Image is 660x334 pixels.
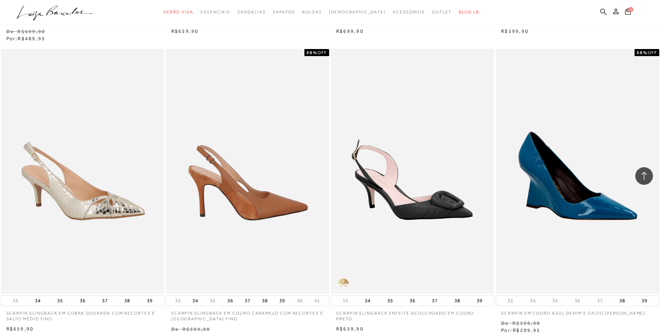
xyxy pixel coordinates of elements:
button: 33 [11,297,20,304]
button: 0 [623,8,633,17]
button: 37 [595,297,605,304]
small: De [6,29,14,34]
button: 35 [385,296,395,306]
span: Verão Viva [163,10,194,14]
strong: 50% [637,50,648,55]
small: R$699,90 [17,29,45,34]
span: [DEMOGRAPHIC_DATA] [329,10,386,14]
button: 38 [260,296,270,306]
span: R$599,90 [501,28,529,34]
button: 33 [505,297,515,304]
span: BLOG LB [459,10,479,14]
button: 34 [33,296,43,306]
a: categoryNavScreenReaderText [163,6,194,19]
button: 39 [145,296,155,306]
span: R$489,93 [18,36,45,41]
button: 34 [363,296,373,306]
span: Por: [501,327,540,333]
span: Sapatos [273,10,295,14]
img: SCARPIN SLINGBACK EM COBRA DOURADA COM RECORTES E SALTO MÉDIO FINO [2,50,163,292]
span: R$659,90 [336,326,364,332]
a: SCARPIN SLINGBACK ENFEITE ACOLCHOADO EM COURO PRETO SCARPIN SLINGBACK ENFEITE ACOLCHOADO EM COURO... [332,50,493,292]
span: OFF [648,50,657,55]
button: 39 [475,296,484,306]
button: 37 [243,296,252,306]
button: 36 [78,296,88,306]
small: De [501,320,509,326]
a: SCARPIN EM COURO AZUL DENIM E SALTO ANABELA SCARPIN EM COURO AZUL DENIM E SALTO ANABELA [497,50,658,292]
a: categoryNavScreenReaderText [432,6,452,19]
button: 38 [452,296,462,306]
span: Essenciais [201,10,230,14]
button: 38 [122,296,132,306]
small: De [171,326,179,332]
button: 35 [55,296,65,306]
button: 36 [572,297,582,304]
span: 0 [628,7,633,12]
span: Sandálias [237,10,266,14]
button: 33 [340,297,350,304]
span: Outlet [432,10,452,14]
small: R$599,90 [512,320,540,326]
button: 37 [430,296,440,306]
a: SCARPIN SLINGBACK ENFEITE ACOLCHOADO EM COURO PRETO [331,306,494,322]
strong: 50% [307,50,317,55]
a: BLOG LB [459,6,479,19]
small: R$599,90 [183,326,210,332]
button: 35 [208,297,218,304]
button: 35 [550,297,560,304]
span: R$699,90 [336,28,364,34]
span: Por: [6,36,46,41]
button: 34 [190,296,200,306]
a: SCARPIN EM COURO AZUL DENIM E SALTO [PERSON_NAME] [496,306,659,316]
button: 33 [173,297,183,304]
button: 36 [225,296,235,306]
button: 34 [528,297,538,304]
button: 39 [640,296,649,306]
a: categoryNavScreenReaderText [393,6,425,19]
button: 38 [617,296,627,306]
button: 37 [100,296,110,306]
img: SCARPIN EM COURO AZUL DENIM E SALTO ANABELA [497,50,658,292]
a: SCARPIN SLINGBACK EM COBRA DOURADA COM RECORTES E SALTO MÉDIO FINO [1,306,164,322]
span: OFF [317,50,327,55]
a: noSubCategoriesText [329,6,386,19]
a: SCARPIN SLINGBACK EM COBRA DOURADA COM RECORTES E SALTO MÉDIO FINO SCARPIN SLINGBACK EM COBRA DOU... [2,50,163,292]
span: Acessórios [393,10,425,14]
button: 40 [295,297,305,304]
a: categoryNavScreenReaderText [237,6,266,19]
span: R$659,90 [6,326,34,332]
img: golden_caliandra_v6.png [331,273,356,294]
button: 41 [312,297,322,304]
span: Bolsas [302,10,322,14]
button: 39 [277,296,287,306]
span: R$299,95 [513,327,540,333]
button: 36 [408,296,417,306]
span: R$659,90 [171,28,199,34]
a: categoryNavScreenReaderText [273,6,295,19]
img: SCARPIN SLINGBACK EM COURO CARAMELO COM RECORTES E SALTO ALTO FINO [167,49,329,293]
a: categoryNavScreenReaderText [302,6,322,19]
a: SCARPIN SLINGBACK EM COURO CARAMELO COM RECORTES E [GEOGRAPHIC_DATA] FINO [166,306,329,322]
a: SCARPIN SLINGBACK EM COURO CARAMELO COM RECORTES E SALTO ALTO FINO [167,50,328,292]
img: SCARPIN SLINGBACK ENFEITE ACOLCHOADO EM COURO PRETO [332,50,493,292]
a: categoryNavScreenReaderText [201,6,230,19]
